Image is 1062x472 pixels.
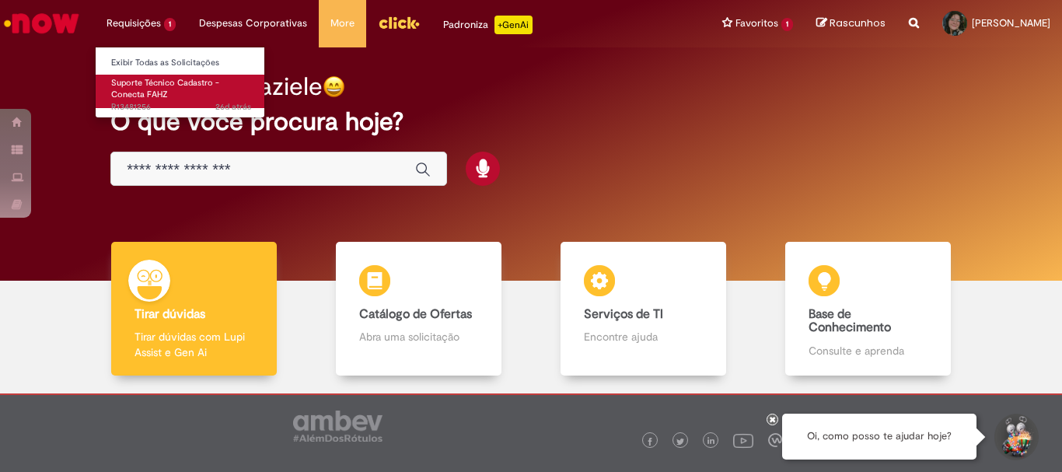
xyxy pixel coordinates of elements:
[96,54,267,72] a: Exibir Todas as Solicitações
[733,430,753,450] img: logo_footer_youtube.png
[107,16,161,31] span: Requisições
[584,329,702,344] p: Encontre ajuda
[359,329,477,344] p: Abra uma solicitação
[293,411,383,442] img: logo_footer_ambev_rotulo_gray.png
[756,242,980,376] a: Base de Conhecimento Consulte e aprenda
[972,16,1050,30] span: [PERSON_NAME]
[735,16,778,31] span: Favoritos
[992,414,1039,460] button: Iniciar Conversa de Suporte
[111,77,219,101] span: Suporte Técnico Cadastro - Conecta FAHZ
[782,414,976,460] div: Oi, como posso te ajudar hoje?
[134,306,205,322] b: Tirar dúvidas
[95,47,265,118] ul: Requisições
[164,18,176,31] span: 1
[378,11,420,34] img: click_logo_yellow_360x200.png
[215,101,251,113] span: 26d atrás
[306,242,531,376] a: Catálogo de Ofertas Abra uma solicitação
[323,75,345,98] img: happy-face.png
[215,101,251,113] time: 04/09/2025 14:04:47
[111,101,251,114] span: R13481256
[494,16,533,34] p: +GenAi
[199,16,307,31] span: Despesas Corporativas
[134,329,253,360] p: Tirar dúvidas com Lupi Assist e Gen Ai
[330,16,355,31] span: More
[809,306,891,336] b: Base de Conhecimento
[707,437,715,446] img: logo_footer_linkedin.png
[2,8,82,39] img: ServiceNow
[110,108,952,135] h2: O que você procura hoje?
[809,343,927,358] p: Consulte e aprenda
[768,433,782,447] img: logo_footer_workplace.png
[676,438,684,446] img: logo_footer_twitter.png
[531,242,756,376] a: Serviços de TI Encontre ajuda
[359,306,472,322] b: Catálogo de Ofertas
[646,438,654,446] img: logo_footer_facebook.png
[443,16,533,34] div: Padroniza
[781,18,793,31] span: 1
[830,16,886,30] span: Rascunhos
[82,242,306,376] a: Tirar dúvidas Tirar dúvidas com Lupi Assist e Gen Ai
[96,75,267,108] a: Aberto R13481256 : Suporte Técnico Cadastro - Conecta FAHZ
[816,16,886,31] a: Rascunhos
[584,306,663,322] b: Serviços de TI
